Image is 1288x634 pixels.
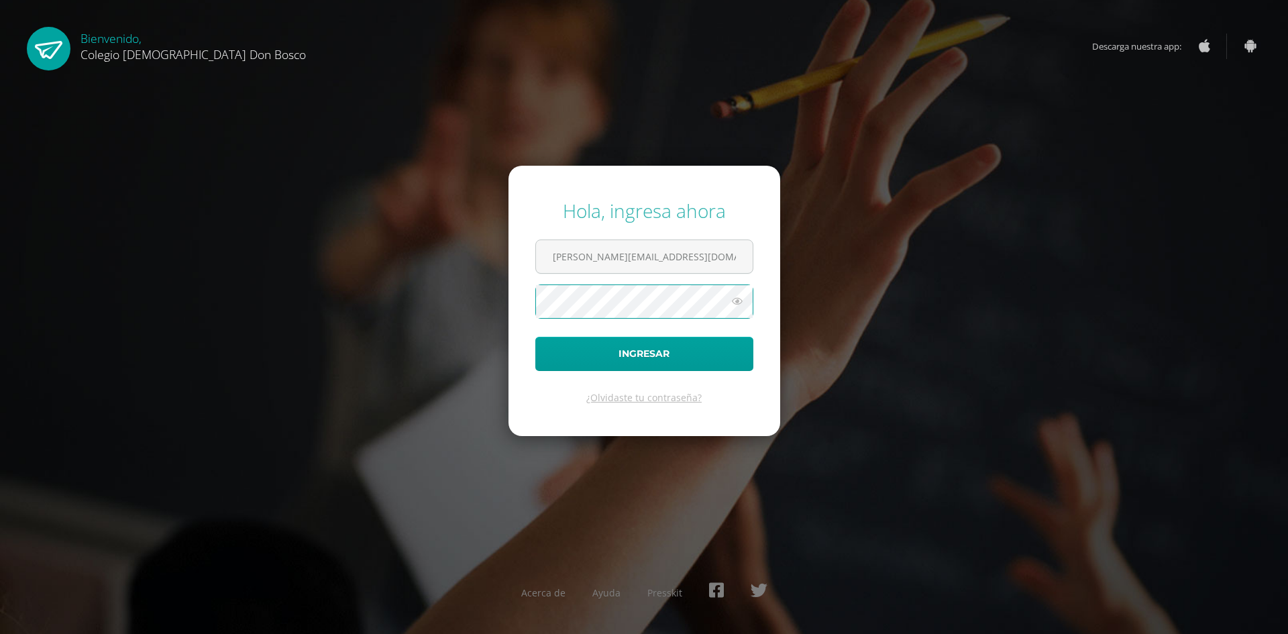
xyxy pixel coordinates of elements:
[647,586,682,599] a: Presskit
[1092,34,1195,59] span: Descarga nuestra app:
[521,586,566,599] a: Acerca de
[592,586,621,599] a: Ayuda
[80,27,306,62] div: Bienvenido,
[535,337,753,371] button: Ingresar
[536,240,753,273] input: Correo electrónico o usuario
[80,46,306,62] span: Colegio [DEMOGRAPHIC_DATA] Don Bosco
[586,391,702,404] a: ¿Olvidaste tu contraseña?
[535,198,753,223] div: Hola, ingresa ahora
